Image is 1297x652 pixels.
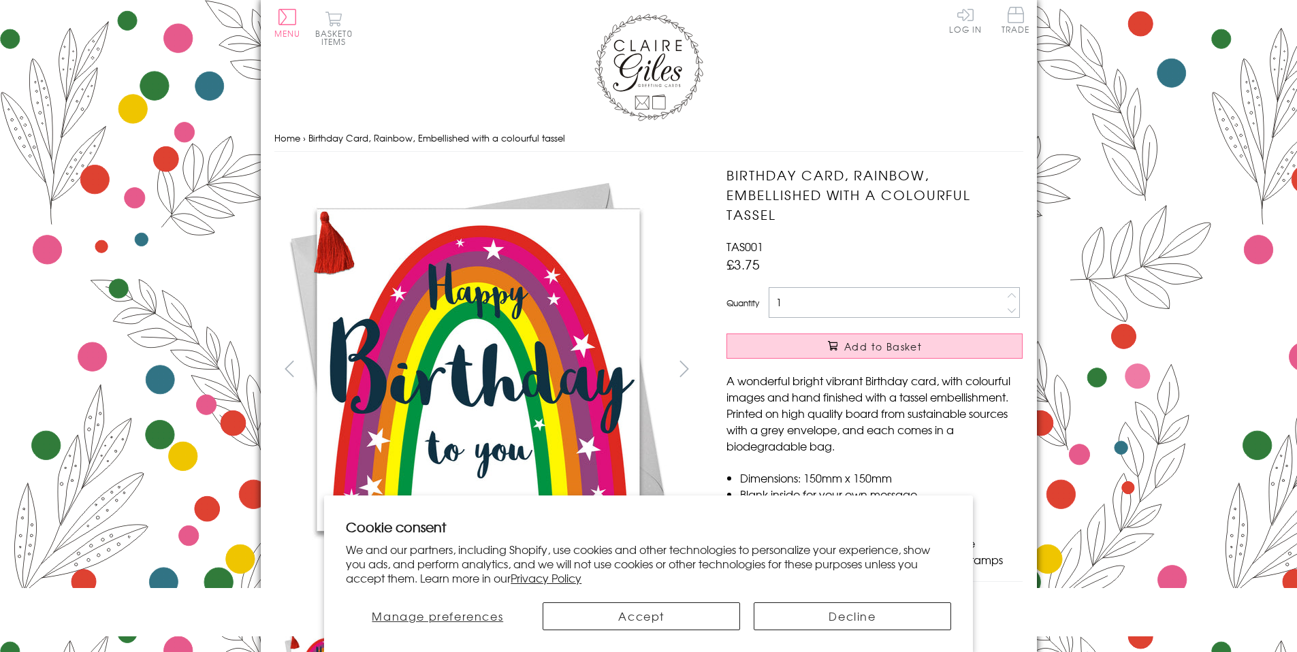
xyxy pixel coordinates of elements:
[1002,7,1030,36] a: Trade
[594,14,703,121] img: Claire Giles Greetings Cards
[346,602,529,630] button: Manage preferences
[274,125,1023,152] nav: breadcrumbs
[274,27,301,39] span: Menu
[315,11,353,46] button: Basket0 items
[726,372,1023,454] p: A wonderful bright vibrant Birthday card, with colourful images and hand finished with a tassel e...
[726,165,1023,224] h1: Birthday Card, Rainbow, Embellished with a colourful tassel
[308,131,565,144] span: Birthday Card, Rainbow, Embellished with a colourful tassel
[844,340,922,353] span: Add to Basket
[740,470,1023,486] li: Dimensions: 150mm x 150mm
[346,517,951,536] h2: Cookie consent
[274,165,682,574] img: Birthday Card, Rainbow, Embellished with a colourful tassel
[726,297,759,309] label: Quantity
[669,353,699,384] button: next
[274,9,301,37] button: Menu
[346,542,951,585] p: We and our partners, including Shopify, use cookies and other technologies to personalize your ex...
[321,27,353,48] span: 0 items
[949,7,982,33] a: Log In
[274,131,300,144] a: Home
[726,238,763,255] span: TAS001
[1002,7,1030,33] span: Trade
[372,608,503,624] span: Manage preferences
[726,333,1023,359] button: Add to Basket
[699,165,1108,574] img: Birthday Card, Rainbow, Embellished with a colourful tassel
[754,602,951,630] button: Decline
[511,570,581,586] a: Privacy Policy
[726,255,760,274] span: £3.75
[274,353,305,384] button: prev
[543,602,740,630] button: Accept
[303,131,306,144] span: ›
[740,486,1023,502] li: Blank inside for your own message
